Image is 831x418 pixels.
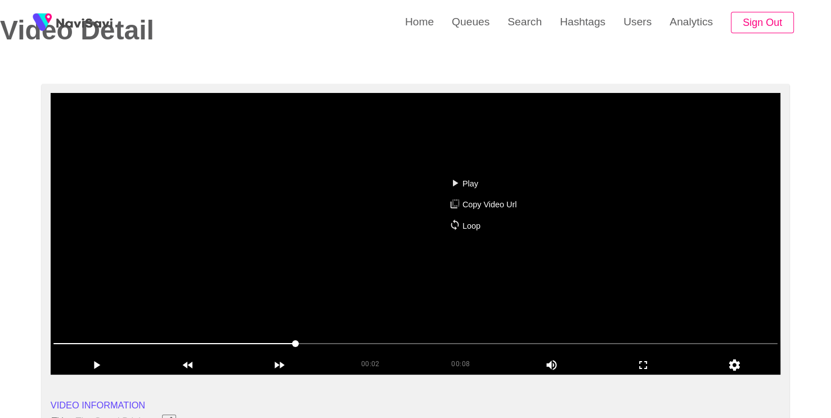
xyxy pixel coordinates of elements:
[462,200,517,210] span: Copy Video Url
[462,221,480,231] span: Loop
[462,179,478,189] span: Play
[731,12,794,34] button: Sign Out
[28,8,56,37] img: fireSpot
[56,17,113,28] img: fireSpot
